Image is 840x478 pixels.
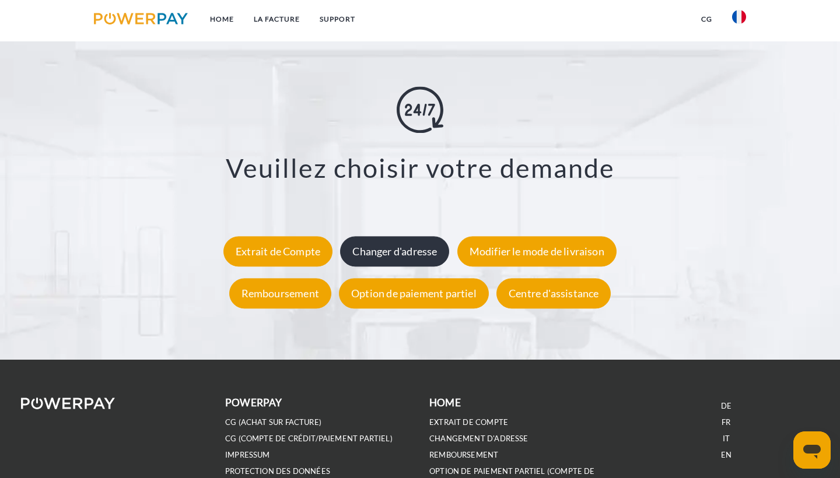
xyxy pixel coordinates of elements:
div: Modifier le mode de livraison [457,237,617,267]
a: DE [721,401,731,411]
div: Option de paiement partiel [339,279,489,309]
a: CG (Compte de crédit/paiement partiel) [225,434,393,444]
img: online-shopping.svg [397,87,443,133]
a: CG (achat sur facture) [225,417,321,427]
a: CG [691,9,722,30]
a: Home [200,9,244,30]
h3: Veuillez choisir votre demande [57,152,783,185]
a: Modifier le mode de livraison [454,245,619,258]
div: Extrait de Compte [223,237,332,267]
img: logo-powerpay.svg [94,13,188,24]
a: Remboursement [226,287,334,300]
a: FR [722,417,730,427]
a: Option de paiement partiel [336,287,492,300]
a: REMBOURSEMENT [429,450,498,460]
a: LA FACTURE [244,9,310,30]
a: Centre d'assistance [494,287,614,300]
img: fr [732,10,746,24]
div: Remboursement [229,279,331,309]
a: Changer d'adresse [337,245,452,258]
b: Home [429,396,461,409]
a: IT [723,434,730,444]
a: Support [310,9,365,30]
a: Changement d'adresse [429,434,528,444]
a: Extrait de Compte [220,245,335,258]
a: IMPRESSUM [225,450,270,460]
iframe: Bouton de lancement de la fenêtre de messagerie [793,431,831,469]
a: PROTECTION DES DONNÉES [225,466,330,476]
img: logo-powerpay-white.svg [21,398,115,409]
div: Centre d'assistance [496,279,611,309]
b: POWERPAY [225,396,282,409]
div: Changer d'adresse [340,237,449,267]
a: EXTRAIT DE COMPTE [429,417,508,427]
a: EN [721,450,731,460]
